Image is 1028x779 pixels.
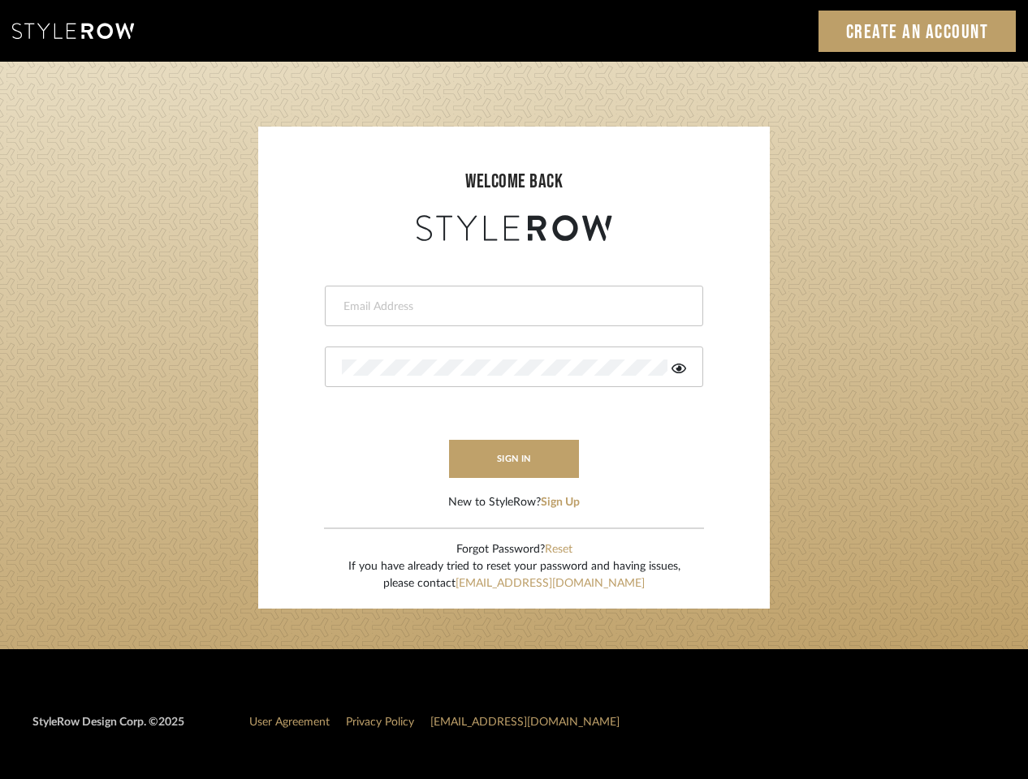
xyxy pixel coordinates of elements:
div: New to StyleRow? [448,494,580,511]
a: [EMAIL_ADDRESS][DOMAIN_NAME] [430,717,620,728]
button: Reset [545,541,572,558]
div: StyleRow Design Corp. ©2025 [32,714,184,744]
div: If you have already tried to reset your password and having issues, please contact [348,558,680,592]
button: Sign Up [541,494,580,511]
input: Email Address [342,299,682,315]
a: Create an Account [819,11,1017,52]
a: User Agreement [249,717,330,728]
a: Privacy Policy [346,717,414,728]
button: sign in [449,440,579,478]
div: welcome back [274,167,754,196]
div: Forgot Password? [348,541,680,558]
a: [EMAIL_ADDRESS][DOMAIN_NAME] [456,578,645,589]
